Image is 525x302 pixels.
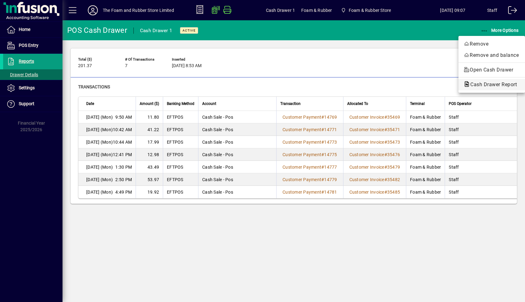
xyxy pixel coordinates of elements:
[463,66,520,74] span: Open Cash Drawer
[463,82,520,87] span: Cash Drawer Report
[458,50,525,61] button: Remove and balance
[458,64,525,76] button: Open Cash Drawer
[458,38,525,50] button: Remove
[463,40,520,48] span: Remove
[463,52,520,59] span: Remove and balance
